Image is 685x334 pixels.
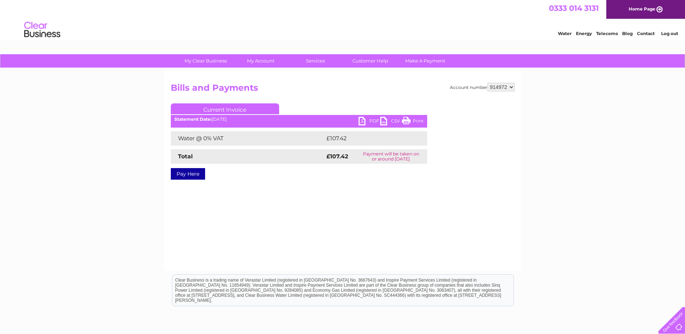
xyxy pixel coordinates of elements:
td: Payment will be taken on or around [DATE] [355,149,427,164]
a: Make A Payment [395,54,455,68]
td: £107.42 [325,131,414,146]
a: Log out [661,31,678,36]
a: My Account [231,54,290,68]
a: Blog [622,31,633,36]
a: Energy [576,31,592,36]
div: Account number [450,83,515,91]
a: CSV [380,117,402,127]
a: Water [558,31,572,36]
a: Pay Here [171,168,205,180]
a: 0333 014 3131 [549,4,599,13]
a: Print [402,117,424,127]
a: My Clear Business [176,54,235,68]
div: Clear Business is a trading name of Verastar Limited (registered in [GEOGRAPHIC_DATA] No. 3667643... [172,4,513,35]
strong: £107.42 [326,153,348,160]
a: Services [286,54,345,68]
b: Statement Date: [174,116,212,122]
a: Telecoms [596,31,618,36]
a: Current Invoice [171,103,279,114]
h2: Bills and Payments [171,83,515,97]
strong: Total [178,153,193,160]
a: Customer Help [341,54,400,68]
td: Water @ 0% VAT [171,131,325,146]
a: PDF [359,117,380,127]
div: [DATE] [171,117,427,122]
img: logo.png [24,19,61,41]
a: Contact [637,31,655,36]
